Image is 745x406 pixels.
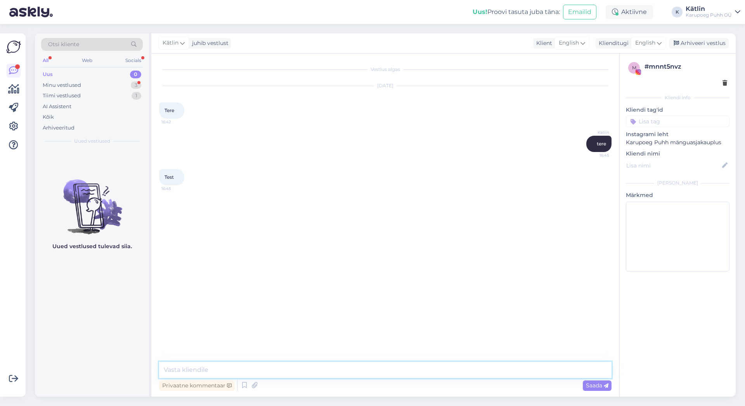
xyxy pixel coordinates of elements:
p: Karupoeg Puhh mänguasjakauplus [626,138,729,147]
span: tere [597,141,606,147]
div: Web [80,55,94,66]
div: 0 [130,71,141,78]
div: [DATE] [159,82,612,89]
p: Instagrami leht [626,130,729,138]
div: Klienditugi [596,39,629,47]
div: Kõik [43,113,54,121]
div: Proovi tasuta juba täna: [473,7,560,17]
span: Tere [165,107,174,113]
div: Tiimi vestlused [43,92,81,100]
div: Socials [124,55,143,66]
div: Aktiivne [606,5,653,19]
img: No chats [35,166,149,235]
b: Uus! [473,8,487,16]
div: juhib vestlust [189,39,229,47]
p: Märkmed [626,191,729,199]
div: Arhiveeritud [43,124,74,132]
span: Test [165,174,174,180]
div: Klient [533,39,552,47]
span: Saada [586,382,608,389]
button: Emailid [563,5,596,19]
input: Lisa tag [626,116,729,127]
div: All [41,55,50,66]
div: Minu vestlused [43,81,81,89]
div: 1 [132,92,141,100]
span: Kätlin [580,130,609,135]
div: K [672,7,683,17]
div: Vestlus algas [159,66,612,73]
span: 16:45 [161,186,191,192]
div: Privaatne kommentaar [159,380,235,391]
span: English [635,39,655,47]
span: 16:45 [580,152,609,158]
input: Lisa nimi [626,161,721,170]
span: 16:42 [161,119,191,125]
span: m [632,65,636,71]
div: [PERSON_NAME] [626,180,729,187]
img: Askly Logo [6,40,21,54]
div: 3 [131,81,141,89]
div: # mnnt5nvz [645,62,727,71]
div: Kliendi info [626,94,729,101]
div: Uus [43,71,53,78]
div: AI Assistent [43,103,71,111]
a: KätlinKarupoeg Puhh OÜ [686,6,740,18]
div: Karupoeg Puhh OÜ [686,12,732,18]
div: Arhiveeri vestlus [669,38,729,48]
p: Kliendi nimi [626,150,729,158]
span: Kätlin [163,39,178,47]
div: Kätlin [686,6,732,12]
span: Otsi kliente [48,40,79,48]
span: English [559,39,579,47]
span: Uued vestlused [74,138,110,145]
p: Uued vestlused tulevad siia. [52,242,132,251]
p: Kliendi tag'id [626,106,729,114]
